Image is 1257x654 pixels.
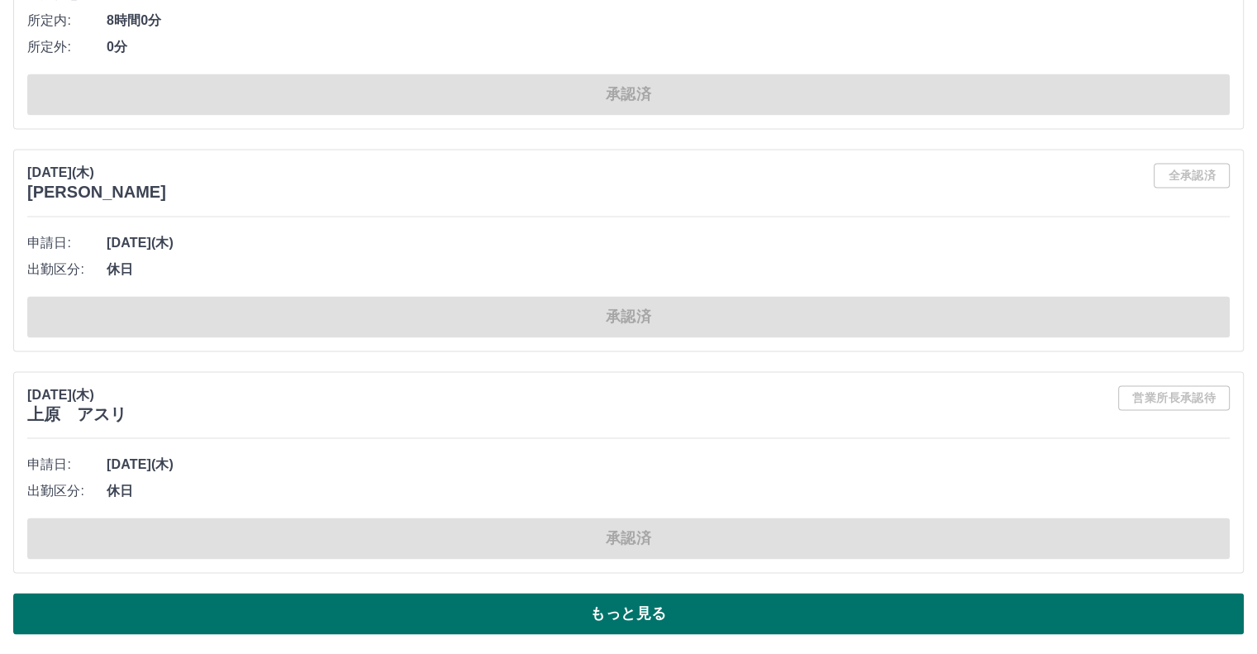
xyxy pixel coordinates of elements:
span: 8時間0分 [107,11,1230,31]
span: 0分 [107,37,1230,57]
h3: 上原 アスリ [27,405,126,424]
p: [DATE](木) [27,385,126,405]
span: 申請日: [27,233,107,253]
p: [DATE](木) [27,163,166,183]
span: 出勤区分: [27,481,107,501]
span: 所定内: [27,11,107,31]
span: 休日 [107,481,1230,501]
h3: [PERSON_NAME] [27,183,166,202]
button: もっと見る [13,593,1244,634]
span: 休日 [107,260,1230,279]
span: [DATE](木) [107,233,1230,253]
span: [DATE](木) [107,455,1230,475]
span: 申請日: [27,455,107,475]
span: 出勤区分: [27,260,107,279]
span: 所定外: [27,37,107,57]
